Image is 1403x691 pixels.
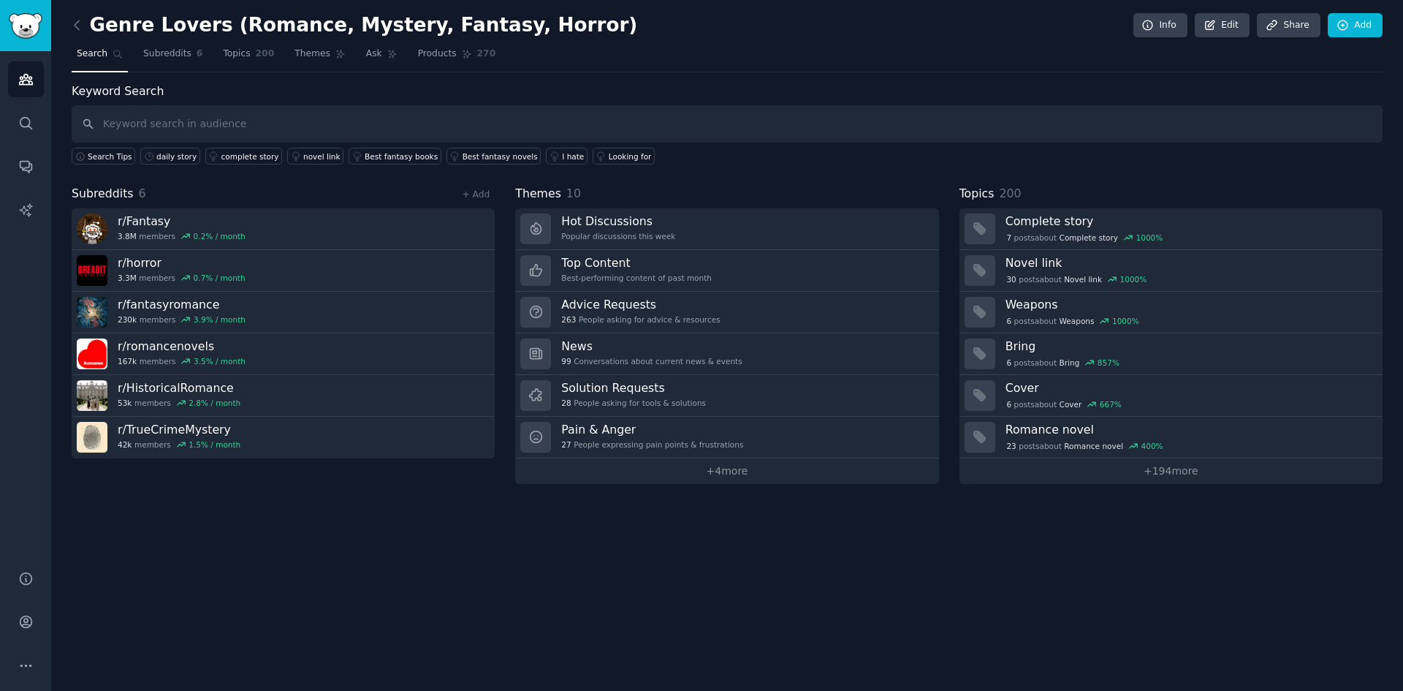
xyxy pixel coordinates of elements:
span: 3.8M [118,231,137,241]
a: novel link [287,148,343,165]
img: Fantasy [77,214,107,244]
div: members [118,356,246,366]
span: Subreddits [143,48,191,61]
h3: Novel link [1005,255,1372,271]
div: 400 % [1141,441,1163,451]
a: Novel link30postsaboutNovel link1000% [959,250,1383,292]
span: Topics [959,185,995,203]
div: 857 % [1098,358,1119,368]
h3: Hot Discussions [561,214,675,229]
a: Top ContentBest-performing content of past month [515,250,938,292]
span: Cover [1060,399,1082,409]
a: Cover6postsaboutCover667% [959,375,1383,417]
a: daily story [140,148,200,165]
div: daily story [156,151,197,162]
a: Products270 [413,42,501,72]
span: 42k [118,439,132,450]
a: Bring6postsaboutBring857% [959,333,1383,375]
h3: r/ HistoricalRomance [118,380,240,396]
span: 7 [1006,233,1011,243]
a: Solution Requests28People asking for tools & solutions [515,375,938,417]
div: members [118,398,240,408]
a: I hate [546,148,588,165]
a: Ask [361,42,403,72]
div: Best fantasy books [365,151,438,162]
div: Conversations about current news & events [561,356,742,366]
div: members [118,273,246,283]
h3: r/ TrueCrimeMystery [118,422,240,437]
span: Bring [1060,358,1080,368]
a: Looking for [593,148,655,165]
span: 23 [1006,441,1016,451]
div: People asking for tools & solutions [561,398,706,408]
div: 3.5 % / month [194,356,246,366]
a: Weapons6postsaboutWeapons1000% [959,292,1383,333]
h3: News [561,339,742,354]
div: members [118,314,246,325]
a: +4more [515,458,938,484]
span: Novel link [1064,274,1102,284]
a: Subreddits6 [138,42,208,72]
a: Hot DiscussionsPopular discussions this week [515,208,938,250]
h3: Complete story [1005,214,1372,229]
h3: Cover [1005,380,1372,396]
a: News99Conversations about current news & events [515,333,938,375]
span: 6 [1006,358,1011,368]
span: Romance novel [1064,441,1123,451]
a: Pain & Anger27People expressing pain points & frustrations [515,417,938,458]
span: 6 [1006,316,1011,326]
a: Add [1328,13,1383,38]
img: GummySearch logo [9,13,42,39]
img: horror [77,255,107,286]
div: post s about [1005,398,1123,411]
h3: Advice Requests [561,297,720,312]
a: + Add [462,189,490,200]
span: Products [418,48,457,61]
div: 667 % [1100,399,1122,409]
div: 0.7 % / month [194,273,246,283]
div: post s about [1005,273,1148,286]
a: Share [1257,13,1320,38]
span: Search [77,48,107,61]
span: 99 [561,356,571,366]
div: 2.8 % / month [189,398,240,408]
a: Best fantasy novels [446,148,541,165]
a: +194more [959,458,1383,484]
a: Topics200 [218,42,279,72]
span: 270 [477,48,496,61]
div: 1000 % [1136,233,1163,243]
span: Ask [366,48,382,61]
a: Themes [289,42,351,72]
a: Edit [1195,13,1250,38]
h3: Pain & Anger [561,422,743,437]
span: Complete story [1060,233,1118,243]
div: members [118,439,240,450]
div: 1000 % [1112,316,1139,326]
img: fantasyromance [77,297,107,328]
div: novel link [303,151,341,162]
a: r/fantasyromance230kmembers3.9% / month [72,292,495,333]
h3: Bring [1005,339,1372,354]
h3: Top Content [561,255,712,271]
input: Keyword search in audience [72,105,1383,143]
a: Best fantasy books [349,148,441,165]
a: Search [72,42,128,72]
h2: Genre Lovers (Romance, Mystery, Fantasy, Horror) [72,14,637,37]
span: 30 [1006,274,1016,284]
h3: r/ fantasyromance [118,297,246,312]
span: Subreddits [72,185,134,203]
label: Keyword Search [72,84,164,98]
span: Themes [294,48,330,61]
div: People asking for advice & resources [561,314,720,325]
img: TrueCrimeMystery [77,422,107,453]
a: r/TrueCrimeMystery42kmembers1.5% / month [72,417,495,458]
a: Advice Requests263People asking for advice & resources [515,292,938,333]
div: members [118,231,246,241]
span: 28 [561,398,571,408]
h3: r/ horror [118,255,246,271]
span: 27 [561,439,571,450]
span: 10 [566,186,581,200]
span: 200 [999,186,1021,200]
div: Best fantasy novels [463,151,538,162]
span: 167k [118,356,137,366]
